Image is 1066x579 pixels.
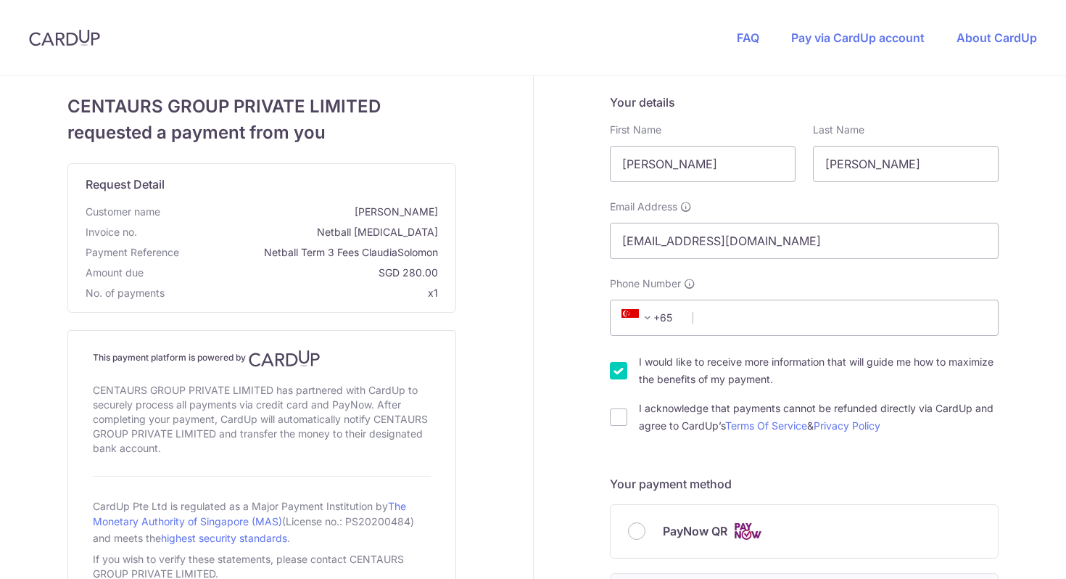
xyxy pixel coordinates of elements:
[956,30,1037,45] a: About CardUp
[610,146,796,182] input: First name
[733,522,762,541] img: Cards logo
[93,380,431,459] div: CENTAURS GROUP PRIVATE LIMITED has partnered with CardUp to securely process all payments via cre...
[813,146,999,182] input: Last name
[249,350,320,367] img: CardUp
[737,30,759,45] a: FAQ
[663,522,727,540] span: PayNow QR
[86,246,179,258] span: translation missing: en.payment_reference
[610,200,677,214] span: Email Address
[67,94,456,120] span: CENTAURS GROUP PRIVATE LIMITED
[610,123,661,137] label: First Name
[93,350,431,367] h4: This payment platform is powered by
[86,266,144,280] span: Amount due
[813,123,864,137] label: Last Name
[639,353,999,388] label: I would like to receive more information that will guide me how to maximize the benefits of my pa...
[617,309,682,327] span: +65
[610,223,999,259] input: Email address
[149,266,438,280] span: SGD 280.00
[86,286,165,300] span: No. of payments
[93,494,431,549] div: CardUp Pte Ltd is regulated as a Major Payment Institution by (License no.: PS20200484) and meets...
[67,120,456,146] span: requested a payment from you
[610,94,999,111] h5: Your details
[161,532,287,544] a: highest security standards
[628,522,980,541] div: PayNow QR Cards logo
[185,245,438,260] span: Netball Term 3 Fees ClaudiaSolomon
[610,276,681,291] span: Phone Number
[86,177,165,192] span: translation missing: en.request_detail
[791,30,925,45] a: Pay via CardUp account
[143,225,438,239] span: Netball [MEDICAL_DATA]
[86,205,160,219] span: Customer name
[166,205,438,219] span: [PERSON_NAME]
[725,419,807,432] a: Terms Of Service
[621,309,656,327] span: +65
[814,419,880,432] a: Privacy Policy
[29,29,100,46] img: CardUp
[610,475,999,493] h5: Your payment method
[639,400,999,435] label: I acknowledge that payments cannot be refunded directly via CardUp and agree to CardUp’s &
[86,225,137,239] span: Invoice no.
[972,535,1051,572] iframe: Opens a widget where you can find more information
[428,287,438,299] span: x1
